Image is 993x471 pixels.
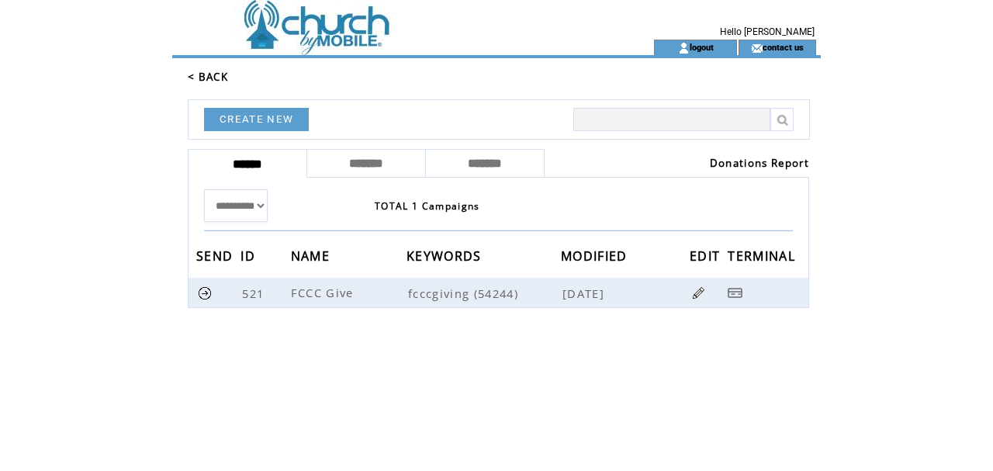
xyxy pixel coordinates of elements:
[242,286,268,301] span: 521
[690,244,724,272] span: EDIT
[678,42,690,54] img: account_icon.gif
[188,70,228,84] a: < BACK
[407,251,486,260] a: KEYWORDS
[204,108,309,131] a: CREATE NEW
[561,244,631,272] span: MODIFIED
[407,244,486,272] span: KEYWORDS
[562,286,608,301] span: [DATE]
[561,251,631,260] a: MODIFIED
[408,286,559,301] span: fcccgiving (54244)
[751,42,763,54] img: contact_us_icon.gif
[728,244,799,272] span: TERMINAL
[240,244,259,272] span: ID
[240,251,259,260] a: ID
[720,26,815,37] span: Hello [PERSON_NAME]
[291,244,334,272] span: NAME
[291,251,334,260] a: NAME
[375,199,480,213] span: TOTAL 1 Campaigns
[710,156,809,170] a: Donations Report
[763,42,804,52] a: contact us
[196,244,237,272] span: SEND
[690,42,714,52] a: logout
[291,285,358,300] span: FCCC Give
